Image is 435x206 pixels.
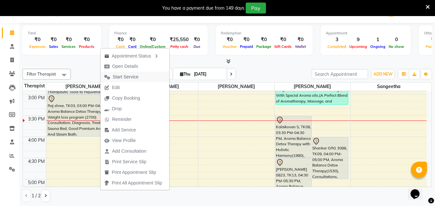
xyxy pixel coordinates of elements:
[192,69,224,79] input: 2025-09-04
[112,169,156,176] span: Print Appointment Slip
[326,36,348,43] div: 3
[238,44,255,49] span: Prepaid
[275,83,350,91] span: [PERSON_NAME]
[27,94,46,101] div: 3:00 PM
[169,44,190,49] span: Petty cash
[192,44,202,49] span: Due
[112,137,136,144] span: View Profile
[312,137,348,179] div: Shankar GRG 3088, TK09, 04:00 PM-05:00 PM, Aroma Balance Detox Therapy(1530), Consultations, Diag...
[27,71,56,76] span: Filter Therapist
[114,31,203,36] div: Finance
[112,105,122,112] span: Drop
[374,72,392,76] span: ADD NEW
[221,36,238,43] div: ₹0
[114,36,127,43] div: ₹0
[293,36,307,43] div: ₹0
[47,95,120,136] div: Raj shree, TK03, 03:00 PM-04:00 PM, Aroma Balance Detox Therapy With Weight loss program (2700) C...
[112,63,138,70] span: Open Details
[221,31,307,36] div: Redemption
[162,5,244,12] div: You have a payment due from 149 days
[60,36,77,43] div: ₹0
[114,44,127,49] span: Cash
[273,36,293,43] div: ₹0
[46,83,122,91] span: [PERSON_NAME]
[112,148,147,155] span: Add Consultation
[60,44,77,49] span: Services
[47,44,60,49] span: Sales
[112,180,162,186] span: Print All Appointment Slip
[198,83,274,91] span: [PERSON_NAME]
[32,193,41,199] span: 1 / 2
[408,180,429,200] iframe: chat widget
[387,36,406,43] div: 0
[113,74,138,80] span: Start Service
[104,181,109,185] img: printall.png
[127,36,138,43] div: ₹0
[326,31,406,36] div: Appointment
[100,50,169,61] div: Appointment Status
[112,84,120,91] span: Edit
[238,36,255,43] div: ₹0
[27,158,46,165] div: 4:30 PM
[138,36,167,43] div: ₹0
[112,158,147,165] span: Print Service Slip
[178,72,192,76] span: Thu
[23,83,46,89] div: Therapist
[167,36,191,43] div: ₹25,550
[104,54,109,58] img: apt_status.png
[293,44,307,49] span: Wallet
[27,116,46,122] div: 3:30 PM
[28,31,96,36] div: Total
[372,70,394,79] button: ADD NEW
[104,170,109,175] img: printapt.png
[348,44,369,49] span: Upcoming
[77,44,96,49] span: Products
[387,44,406,49] span: No show
[28,36,47,43] div: ₹0
[191,36,203,43] div: ₹0
[47,36,60,43] div: ₹0
[138,44,167,49] span: Online/Custom
[127,44,138,49] span: Card
[112,116,132,123] span: Reminder
[326,44,348,49] span: Completed
[351,83,427,91] span: sangeetha
[273,44,293,49] span: Gift Cards
[112,95,140,102] span: Copy Booking
[255,36,273,43] div: ₹0
[312,69,368,79] input: Search Appointment
[255,44,273,49] span: Package
[348,36,369,43] div: 9
[246,3,266,13] button: Pay
[276,158,312,200] div: [PERSON_NAME] 0823, TK13, 04:30 PM-05:30 PM, Aroma Balance Detox Therapy With Weight loss program...
[77,36,96,43] div: ₹0
[27,137,46,144] div: 4:00 PM
[27,179,46,186] div: 5:00 PM
[369,36,387,43] div: 1
[104,128,109,132] img: add-service.png
[369,44,387,49] span: Ongoing
[276,116,312,157] div: Kalaikovan S, TK08, 03:30 PM-04:30 PM, Aroma Balance Detox Therapy with Holistic Harmony(1980), C...
[112,127,136,133] span: Add Service
[28,44,47,49] span: Expenses
[221,44,238,49] span: Voucher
